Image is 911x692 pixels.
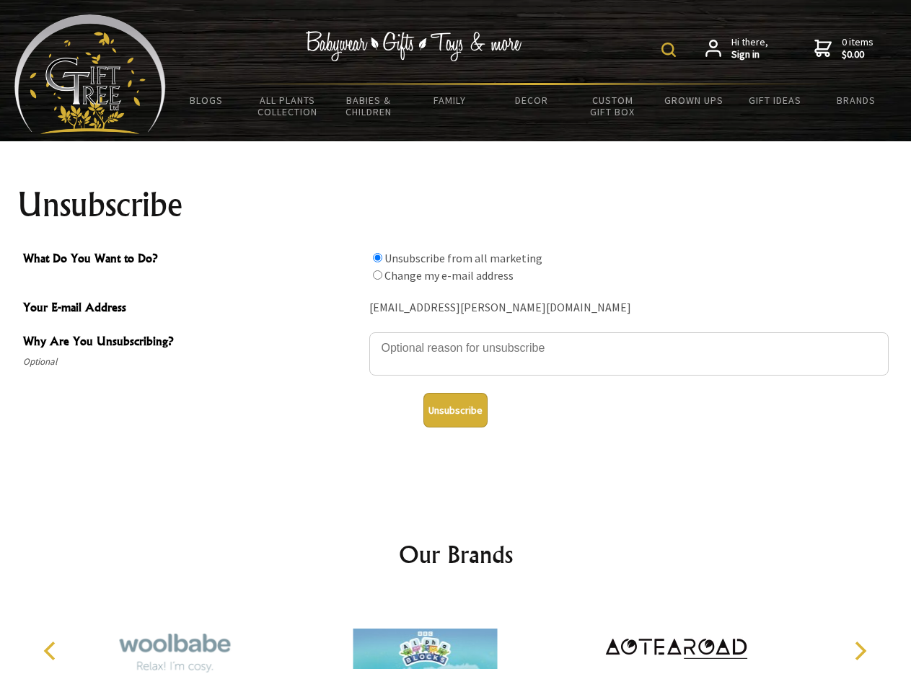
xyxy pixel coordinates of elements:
[731,48,768,61] strong: Sign in
[23,332,362,353] span: Why Are You Unsubscribing?
[814,36,873,61] a: 0 items$0.00
[423,393,488,427] button: Unsubscribe
[842,48,873,61] strong: $0.00
[661,43,676,57] img: product search
[384,268,514,283] label: Change my e-mail address
[306,31,522,61] img: Babywear - Gifts - Toys & more
[572,85,653,127] a: Custom Gift Box
[369,297,889,319] div: [EMAIL_ADDRESS][PERSON_NAME][DOMAIN_NAME]
[29,537,883,572] h2: Our Brands
[14,14,166,134] img: Babyware - Gifts - Toys and more...
[705,36,768,61] a: Hi there,Sign in
[844,635,876,667] button: Next
[842,35,873,61] span: 0 items
[23,249,362,270] span: What Do You Want to Do?
[166,85,247,115] a: BLOGS
[384,251,542,265] label: Unsubscribe from all marketing
[17,187,894,222] h1: Unsubscribe
[731,36,768,61] span: Hi there,
[247,85,329,127] a: All Plants Collection
[410,85,491,115] a: Family
[23,353,362,371] span: Optional
[369,332,889,376] textarea: Why Are You Unsubscribing?
[373,270,382,280] input: What Do You Want to Do?
[373,253,382,262] input: What Do You Want to Do?
[653,85,734,115] a: Grown Ups
[490,85,572,115] a: Decor
[23,298,362,319] span: Your E-mail Address
[328,85,410,127] a: Babies & Children
[36,635,68,667] button: Previous
[816,85,897,115] a: Brands
[734,85,816,115] a: Gift Ideas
